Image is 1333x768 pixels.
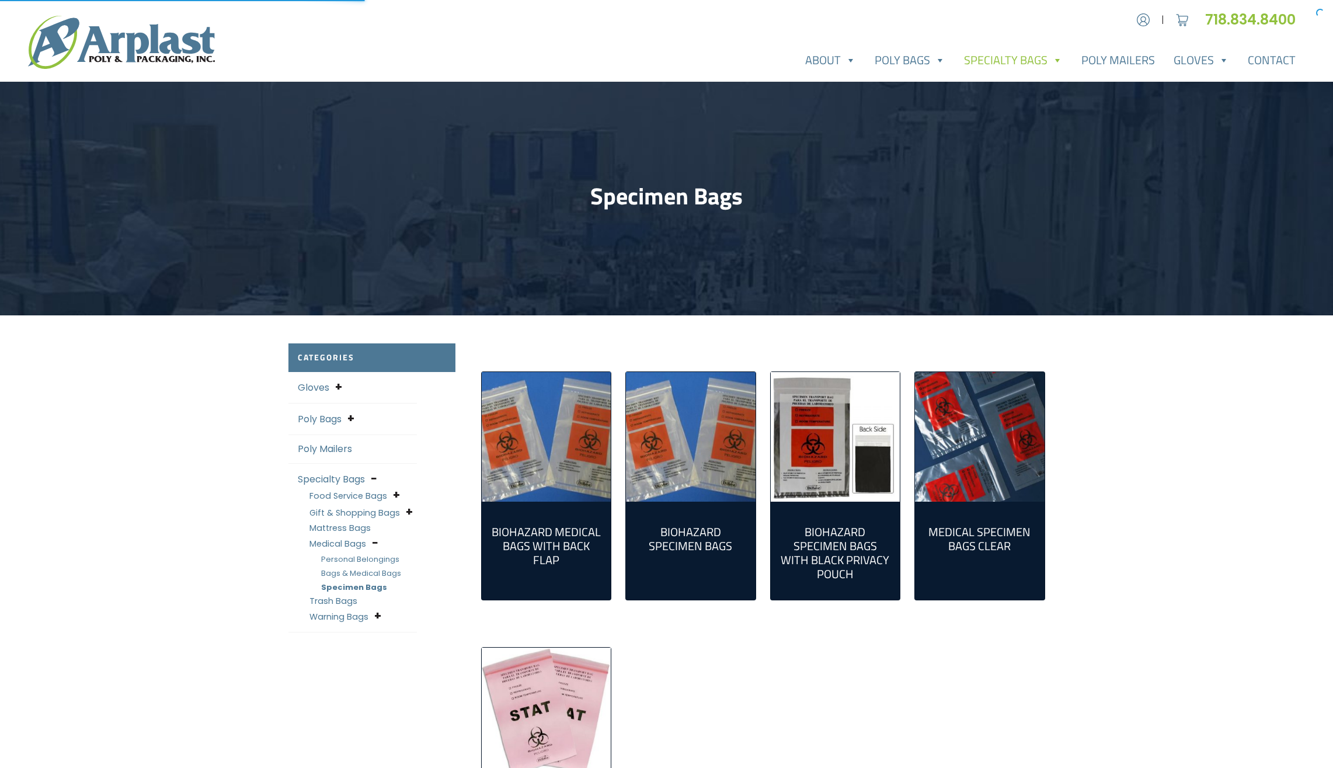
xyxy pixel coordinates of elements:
[1072,48,1164,72] a: Poly Mailers
[491,525,602,567] h2: Biohazard Medical Bags with Back Flap
[1238,48,1305,72] a: Contact
[780,525,891,581] h2: Biohazard Specimen Bags With Black Privacy Pouch
[915,372,1045,502] a: Visit product category Medical Specimen Bags Clear
[626,372,756,502] a: Visit product category Biohazard Specimen Bags
[635,525,746,553] h2: Biohazard Specimen Bags
[298,381,329,394] a: Gloves
[780,511,891,590] a: Visit product category Biohazard Specimen Bags With Black Privacy Pouch
[482,372,611,502] a: Visit product category Biohazard Medical Bags with Back Flap
[298,472,365,486] a: Specialty Bags
[915,372,1045,502] img: Medical Specimen Bags Clear
[298,412,342,426] a: Poly Bags
[1205,10,1305,29] a: 718.834.8400
[298,442,352,456] a: Poly Mailers
[955,48,1072,72] a: Specialty Bags
[321,582,387,593] a: Specimen Bags
[288,343,455,372] h2: Categories
[491,511,602,576] a: Visit product category Biohazard Medical Bags with Back Flap
[309,611,368,623] a: Warning Bags
[1161,13,1164,27] span: |
[771,372,900,502] img: Biohazard Specimen Bags With Black Privacy Pouch
[321,554,401,579] a: Personal Belongings Bags & Medical Bags
[771,372,900,502] a: Visit product category Biohazard Specimen Bags With Black Privacy Pouch
[309,595,357,607] a: Trash Bags
[924,525,1035,553] h2: Medical Specimen Bags Clear
[482,372,611,502] img: Biohazard Medical Bags with Back Flap
[309,507,400,519] a: Gift & Shopping Bags
[635,511,746,562] a: Visit product category Biohazard Specimen Bags
[309,538,366,550] a: Medical Bags
[626,372,756,502] img: Biohazard Specimen Bags
[796,48,865,72] a: About
[288,182,1045,210] h1: Specimen Bags
[865,48,955,72] a: Poly Bags
[309,490,387,502] a: Food Service Bags
[28,16,215,69] img: logo
[924,511,1035,562] a: Visit product category Medical Specimen Bags Clear
[1164,48,1238,72] a: Gloves
[309,522,371,534] a: Mattress Bags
